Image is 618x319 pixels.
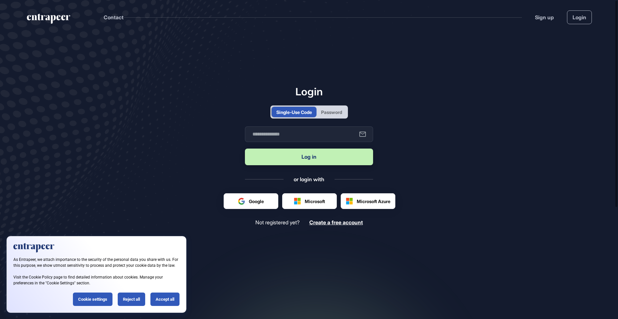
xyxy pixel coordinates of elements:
[276,109,312,116] div: Single-Use Code
[104,13,124,22] button: Contact
[26,14,71,26] a: entrapeer-logo
[309,219,363,226] a: Create a free account
[294,176,324,183] div: or login with
[567,10,592,24] a: Login
[321,109,342,116] div: Password
[245,149,373,165] button: Log in
[535,13,554,21] a: Sign up
[255,219,300,226] span: Not registered yet?
[245,85,373,98] h1: Login
[309,219,363,226] span: Create a free account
